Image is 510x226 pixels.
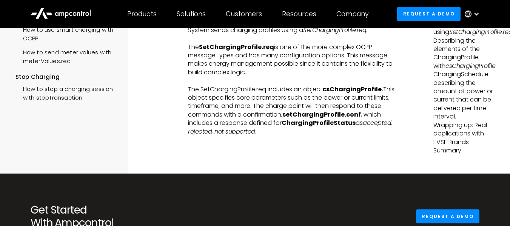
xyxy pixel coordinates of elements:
[433,70,495,121] p: ChargingSchedule: describing the amount of power or current that can be delivered per time interval.
[199,43,274,51] strong: SetChargingProfile.req
[15,45,117,67] a: How to send meter values with meterValues.req
[282,118,356,127] strong: ChargingProfileStatus
[188,34,398,43] p: ‍
[226,10,262,18] div: Customers
[15,81,117,104] a: How to stop a charging session with stopTransaction
[127,10,157,18] div: Products
[433,36,495,70] p: Describing the elements of the ChargingProfile with
[177,10,206,18] div: Solutions
[416,209,479,223] a: Request a demo
[188,43,398,77] p: The is one of the more complex OCPP message types and has many configuration options. This messag...
[433,146,495,155] p: Summary
[336,10,369,18] div: Company
[188,118,392,135] em: accepted, rejected, not supported
[397,7,461,21] a: Request a demo
[15,22,117,45] a: How to use smart charging with OCPP
[15,73,117,81] div: Stop Charging
[445,61,496,70] em: csChargingProfile
[188,77,398,85] p: ‍
[282,10,316,18] div: Resources
[322,85,383,94] strong: csChargingProfile.
[303,26,366,34] em: SetChargingProfile.req
[188,85,398,136] p: The SetChargingProfile.req includes an object This object specifies core parameters such as the p...
[282,110,361,119] strong: setChargingProfile.conf
[433,121,495,146] p: Wrapping up: Real applications with EVSE Brands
